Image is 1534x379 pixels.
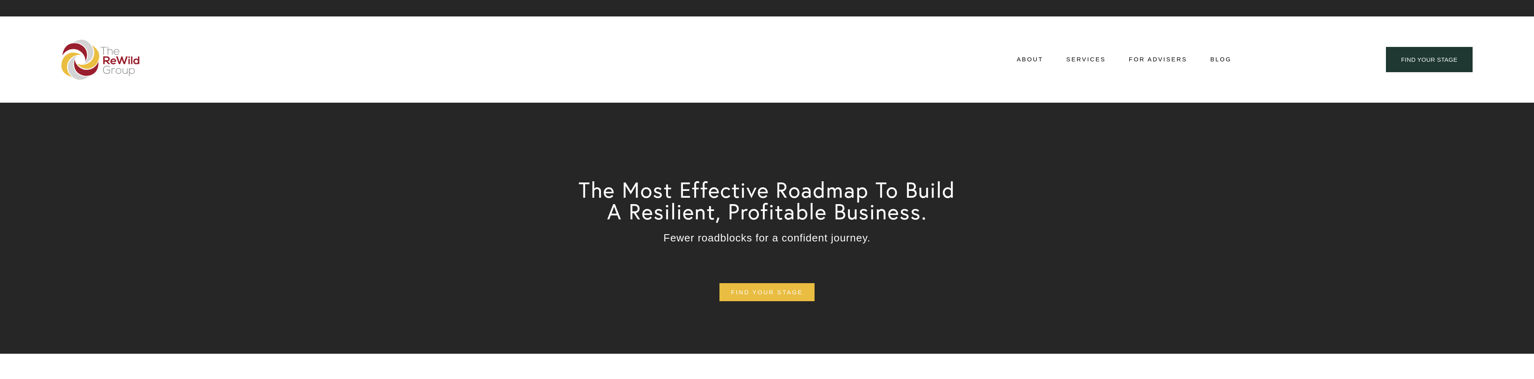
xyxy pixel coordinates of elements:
span: About [1017,54,1043,65]
a: folder dropdown [1017,54,1043,66]
img: The ReWild Group [61,40,140,80]
a: folder dropdown [1066,54,1106,66]
a: Blog [1210,54,1231,66]
span: The Most Effective Roadmap To Build A Resilient, Profitable Business. [579,176,962,225]
a: find your stage [1386,47,1473,72]
a: For Advisers [1129,54,1187,66]
a: find your stage [719,283,815,301]
span: Services [1066,54,1106,65]
span: Fewer roadblocks for a confident journey. [664,232,871,244]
